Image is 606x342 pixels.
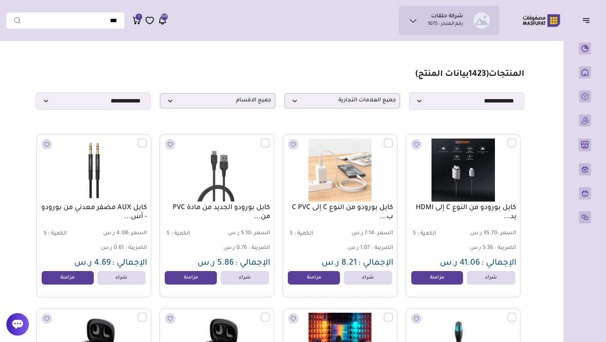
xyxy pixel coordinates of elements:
[371,245,393,251] span: الضريبة :
[358,259,393,268] span: الإجمالي :
[464,230,516,237] span: 35.70 ر.س
[41,203,147,221] a: كابل AUX مضفر معدني من بورودو - أس...
[48,231,67,237] span: الكمية :
[125,245,147,251] span: الضريبة :
[428,21,463,28] p: رقم المتجر : 1075
[413,231,416,237] span: 5
[97,271,146,285] a: شراء
[44,231,47,237] span: 5
[289,97,396,104] span: جميع العلامات التجارية
[287,139,393,202] img: 241.625-241.62520250714204703670042.png
[160,93,275,108] p: جميع الاقسام
[42,271,94,285] a: مزامنة
[473,12,490,29] img: شركة حلقات
[469,70,486,79] span: 1423
[467,271,515,285] a: شراء
[288,271,340,285] a: مزامنة
[164,203,270,221] a: كابل بورودو الجديد من مادة PVC من...
[410,203,516,221] a: كابل بورودو من النوع C إلى HDMI بد...
[218,230,270,237] span: 5.10 ر.س
[415,70,489,79] span: ( بيانات المنتج)
[495,245,516,251] span: الضريبة :
[101,245,124,251] span: 0.61 ر.س
[341,230,393,237] span: 7.14 ر.س
[158,16,167,25] a: 575
[290,231,293,237] span: 5
[344,271,392,285] a: شراء
[411,271,463,285] a: مزامنة
[165,271,217,285] a: مزامنة
[517,13,565,28] img: Logo
[221,271,269,285] a: شراء
[164,97,271,104] span: جميع الاقسام
[410,139,516,202] img: 241.625-241.62520250714204706099969.png
[440,259,480,268] span: 41.06 ر.س
[167,231,170,237] span: 5
[322,259,357,268] span: 8.21 ر.س
[138,14,140,20] span: 1
[197,259,234,268] span: 5.86 ر.س
[497,231,516,237] span: السعر :
[132,16,141,25] a: 1
[431,13,463,21] h1: شركة حلقات
[417,231,436,237] span: الكمية :
[128,231,147,237] span: السعر :
[162,14,167,20] span: 575
[251,231,270,237] span: السعر :
[171,231,190,237] span: الكمية :
[284,93,400,108] p: جميع العلامات التجارية
[95,230,147,237] span: 4.08 ر.س
[481,259,516,268] span: الإجمالي :
[235,259,270,268] span: الإجمالي :
[347,245,370,251] span: 1.07 ر.س
[294,231,313,237] span: الكمية :
[470,245,493,251] span: 5.36 ر.س
[164,139,270,202] img: 241.625-241.62520250714204653810370.png
[112,259,147,268] span: الإجمالي :
[248,245,270,251] span: الضريبة :
[374,231,393,237] span: السعر :
[287,203,393,221] a: كابل بورودو من النوع C إلى C PVC ب...
[224,245,247,251] span: 0.76 ر.س
[41,139,147,202] img: 241.625-241.62520250714202649873410.png
[415,69,524,80] h1: المنتجات
[74,259,111,268] span: 4.69 ر.س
